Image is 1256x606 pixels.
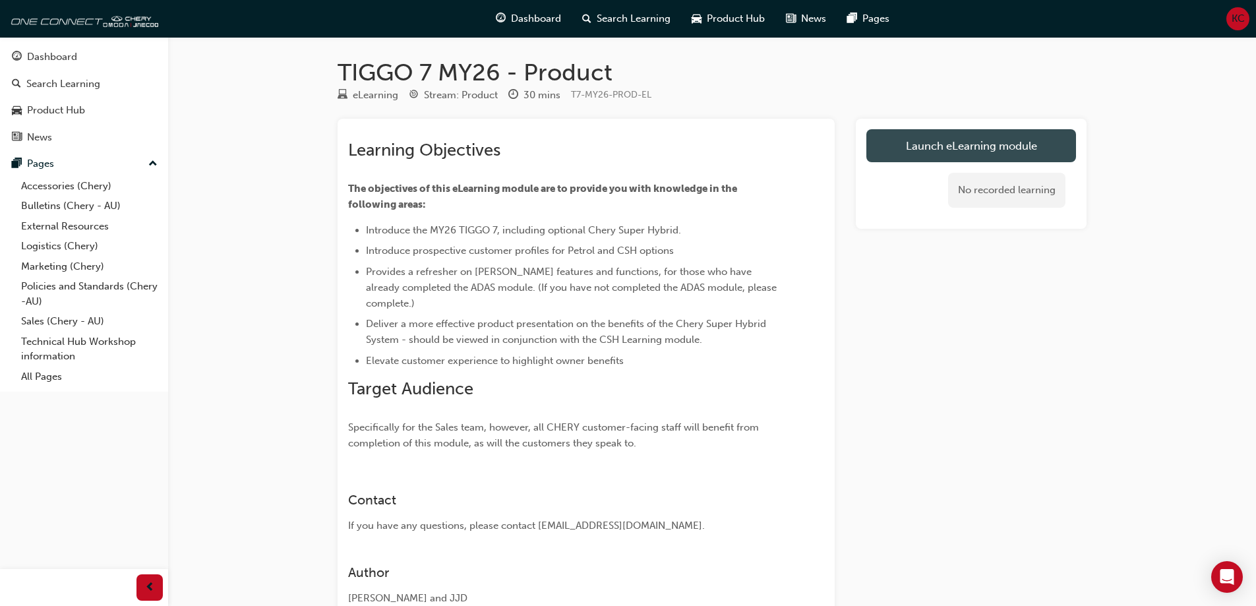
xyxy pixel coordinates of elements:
button: KC [1226,7,1249,30]
span: learningResourceType_ELEARNING-icon [338,90,347,102]
div: Stream: Product [424,88,498,103]
span: Learning resource code [571,89,651,100]
a: news-iconNews [775,5,837,32]
div: Duration [508,87,560,104]
div: Type [338,87,398,104]
span: Elevate customer experience to highlight owner benefits [366,355,624,367]
h1: TIGGO 7 MY26 - Product [338,58,1087,87]
h3: Contact [348,493,777,508]
h3: Author [348,565,777,580]
span: Target Audience [348,379,473,399]
span: search-icon [12,78,21,90]
span: Introduce prospective customer profiles for Petrol and CSH options [366,245,674,257]
span: Learning Objectives [348,140,500,160]
span: Introduce the MY26 TIGGO 7, including optional Chery Super Hybrid. [366,224,681,236]
a: Launch eLearning module [866,129,1076,162]
a: Dashboard [5,45,163,69]
div: Pages [27,156,54,171]
span: target-icon [409,90,419,102]
div: [PERSON_NAME] and JJD [348,591,777,606]
span: Dashboard [511,11,561,26]
a: search-iconSearch Learning [572,5,681,32]
a: Accessories (Chery) [16,176,163,197]
span: Deliver a more effective product presentation on the benefits of the Chery Super Hybrid System - ... [366,318,769,346]
button: Pages [5,152,163,176]
div: If you have any questions, please contact [EMAIL_ADDRESS][DOMAIN_NAME]. [348,518,777,533]
span: pages-icon [847,11,857,27]
div: No recorded learning [948,173,1065,208]
span: guage-icon [496,11,506,27]
a: Search Learning [5,72,163,96]
span: prev-icon [145,580,155,596]
a: Logistics (Chery) [16,236,163,257]
span: Search Learning [597,11,671,26]
div: 30 mins [523,88,560,103]
span: car-icon [692,11,702,27]
span: Specifically for the Sales team, however, all CHERY customer-facing staff will benefit from compl... [348,421,762,449]
span: News [801,11,826,26]
span: Pages [862,11,889,26]
a: All Pages [16,367,163,387]
a: pages-iconPages [837,5,900,32]
a: External Resources [16,216,163,237]
a: guage-iconDashboard [485,5,572,32]
a: Sales (Chery - AU) [16,311,163,332]
span: guage-icon [12,51,22,63]
span: up-icon [148,156,158,173]
span: KC [1232,11,1245,26]
span: The objectives of this eLearning module are to provide you with knowledge in the following areas: [348,183,739,210]
span: Provides a refresher on [PERSON_NAME] features and functions, for those who have already complete... [366,266,779,309]
div: eLearning [353,88,398,103]
button: DashboardSearch LearningProduct HubNews [5,42,163,152]
a: Marketing (Chery) [16,257,163,277]
a: Policies and Standards (Chery -AU) [16,276,163,311]
div: Open Intercom Messenger [1211,561,1243,593]
div: Dashboard [27,49,77,65]
span: news-icon [786,11,796,27]
div: News [27,130,52,145]
span: search-icon [582,11,591,27]
a: Product Hub [5,98,163,123]
span: pages-icon [12,158,22,170]
span: clock-icon [508,90,518,102]
img: oneconnect [7,5,158,32]
span: Product Hub [707,11,765,26]
span: news-icon [12,132,22,144]
div: Product Hub [27,103,85,118]
span: car-icon [12,105,22,117]
a: car-iconProduct Hub [681,5,775,32]
a: Technical Hub Workshop information [16,332,163,367]
a: News [5,125,163,150]
div: Search Learning [26,76,100,92]
a: Bulletins (Chery - AU) [16,196,163,216]
div: Stream [409,87,498,104]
